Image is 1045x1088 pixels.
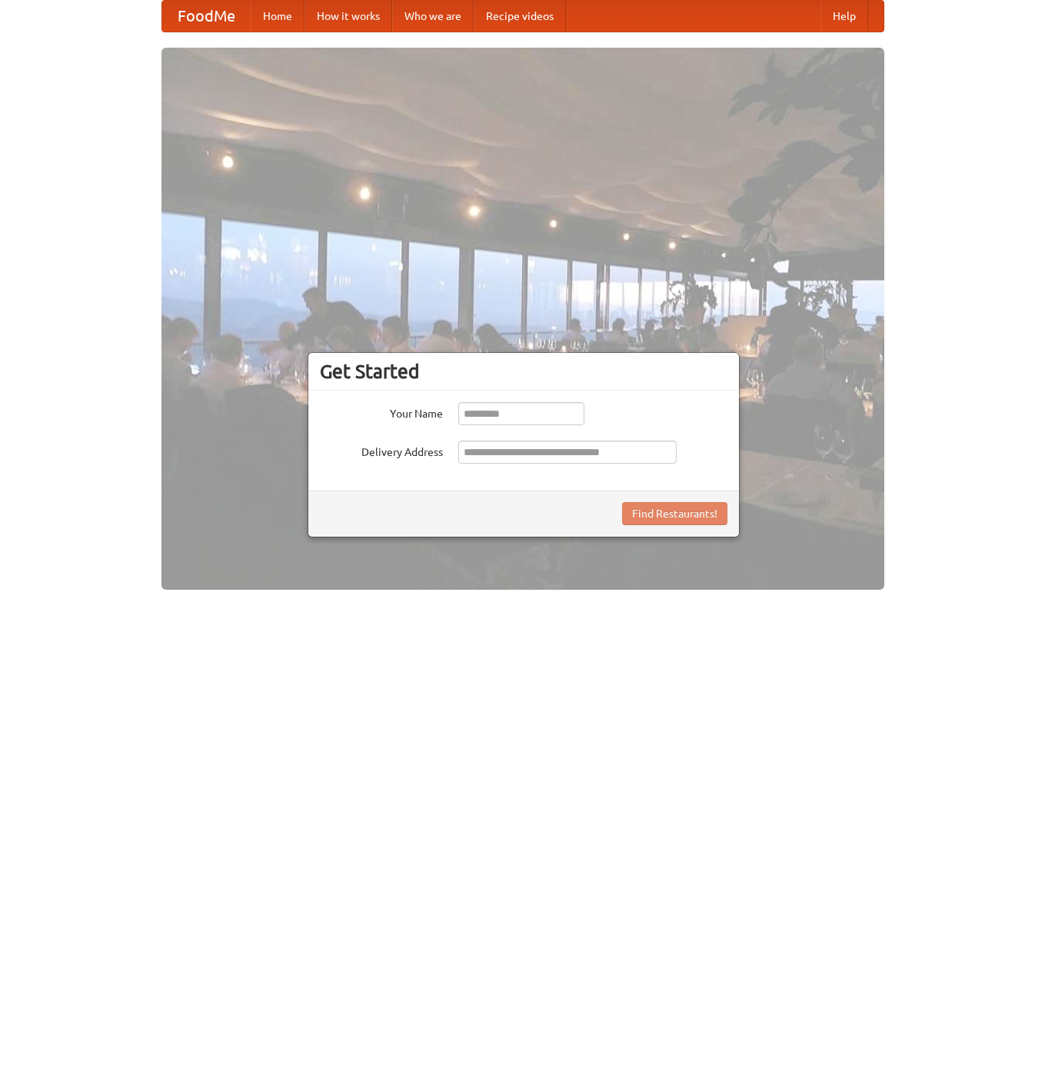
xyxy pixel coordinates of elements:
[392,1,474,32] a: Who we are
[622,502,727,525] button: Find Restaurants!
[320,360,727,383] h3: Get Started
[320,441,443,460] label: Delivery Address
[251,1,305,32] a: Home
[474,1,566,32] a: Recipe videos
[820,1,868,32] a: Help
[162,1,251,32] a: FoodMe
[320,402,443,421] label: Your Name
[305,1,392,32] a: How it works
